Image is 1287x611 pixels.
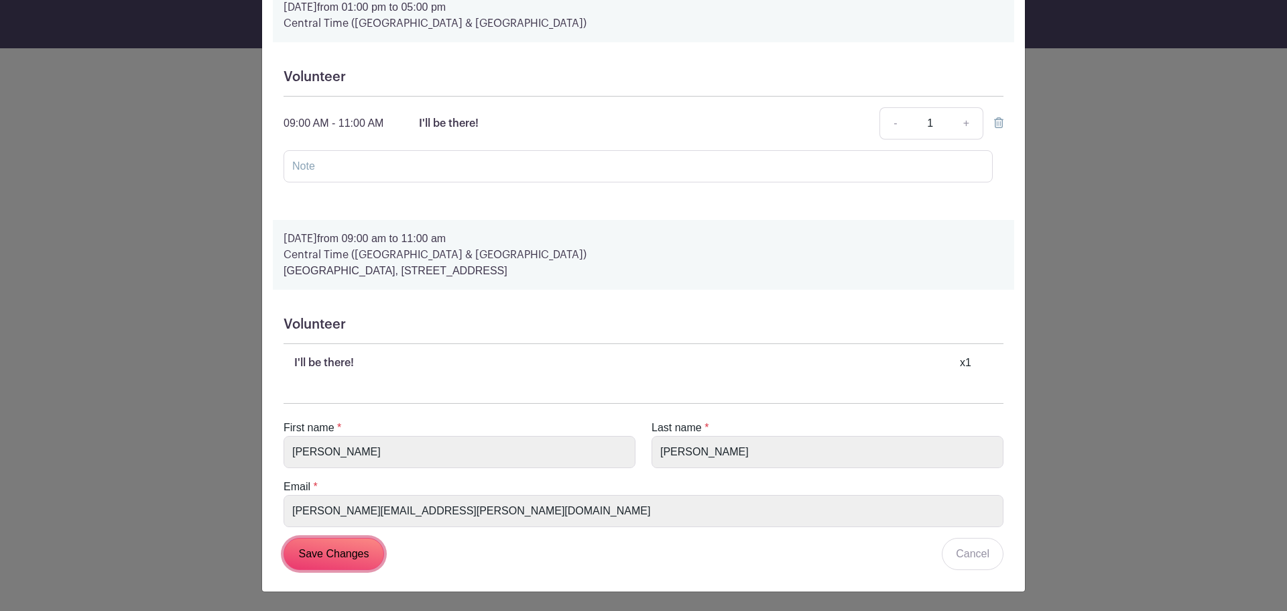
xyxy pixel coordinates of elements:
a: - [879,107,910,140]
strong: Central Time ([GEOGRAPHIC_DATA] & [GEOGRAPHIC_DATA]) [284,18,587,29]
a: + [950,107,983,140]
p: from 09:00 am to 11:00 am [284,231,1003,247]
label: Email [284,479,310,495]
label: Last name [652,420,702,436]
div: 1 [960,355,971,371]
input: Save Changes [284,538,384,570]
label: First name [284,420,334,436]
strong: Central Time ([GEOGRAPHIC_DATA] & [GEOGRAPHIC_DATA]) [284,249,587,260]
h5: Volunteer [284,317,1003,333]
p: I'll be there! [294,355,354,371]
input: Note [284,150,993,182]
p: [GEOGRAPHIC_DATA], [STREET_ADDRESS] [284,263,1003,279]
strong: [DATE] [284,2,317,13]
a: Cancel [942,538,1003,570]
span: 09:00 AM - 11:00 AM [284,117,383,129]
h5: Volunteer [284,69,1003,85]
strong: [DATE] [284,233,317,244]
span: I'll be there! [419,118,479,129]
span: x [960,357,965,368]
